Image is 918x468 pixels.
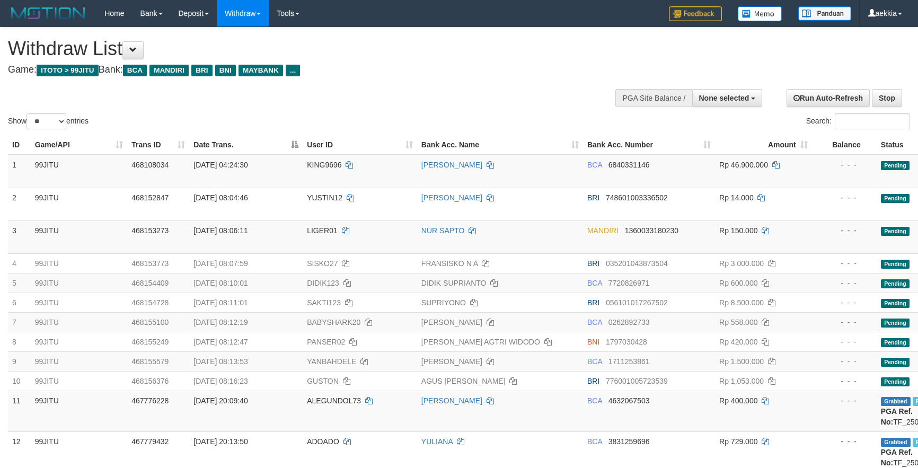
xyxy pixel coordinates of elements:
span: BABYSHARK20 [307,318,360,326]
a: SUPRIYONO [421,298,466,307]
span: Rp 150.000 [719,226,757,235]
span: 467779432 [131,437,169,446]
a: DIDIK SUPRIANTO [421,279,487,287]
span: KING9696 [307,161,341,169]
span: SISKO27 [307,259,338,268]
select: Showentries [27,113,66,129]
span: PANSER02 [307,338,345,346]
th: User ID: activate to sort column ascending [303,135,417,155]
td: 99JITU [31,312,128,332]
td: 9 [8,351,31,371]
span: Copy 1360033180230 to clipboard [625,226,678,235]
span: BNI [215,65,236,76]
span: Pending [881,299,910,308]
td: 99JITU [31,332,128,351]
span: Grabbed [881,438,911,447]
td: 99JITU [31,220,128,253]
span: Rp 420.000 [719,338,757,346]
td: 2 [8,188,31,220]
input: Search: [835,113,910,129]
div: - - - [816,297,872,308]
span: [DATE] 08:13:53 [193,357,248,366]
span: 468156376 [131,377,169,385]
div: PGA Site Balance / [615,89,692,107]
span: [DATE] 08:06:11 [193,226,248,235]
span: BCA [587,161,602,169]
span: 468155249 [131,338,169,346]
span: ITOTO > 99JITU [37,65,99,76]
h1: Withdraw List [8,38,602,59]
span: Rp 558.000 [719,318,757,326]
span: Copy 748601003336502 to clipboard [606,193,668,202]
img: Button%20Memo.svg [738,6,782,21]
img: Feedback.jpg [669,6,722,21]
div: - - - [816,436,872,447]
td: 99JITU [31,351,128,371]
td: 5 [8,273,31,293]
span: Copy 0262892733 to clipboard [608,318,650,326]
span: Pending [881,377,910,386]
td: 99JITU [31,155,128,188]
span: Rp 1.500.000 [719,357,764,366]
th: Balance [812,135,877,155]
td: 99JITU [31,188,128,220]
span: MAYBANK [239,65,283,76]
th: Game/API: activate to sort column ascending [31,135,128,155]
span: BNI [587,338,599,346]
div: - - - [816,278,872,288]
span: Copy 035201043873504 to clipboard [606,259,668,268]
th: Bank Acc. Name: activate to sort column ascending [417,135,583,155]
th: ID [8,135,31,155]
span: Pending [881,319,910,328]
span: BCA [587,279,602,287]
span: [DATE] 08:10:01 [193,279,248,287]
span: [DATE] 08:12:47 [193,338,248,346]
span: [DATE] 04:24:30 [193,161,248,169]
div: - - - [816,225,872,236]
span: Copy 1711253861 to clipboard [608,357,650,366]
div: - - - [816,337,872,347]
span: Copy 6840331146 to clipboard [608,161,650,169]
a: NUR SAPTO [421,226,464,235]
td: 99JITU [31,391,128,431]
span: 468153773 [131,259,169,268]
span: Rp 8.500.000 [719,298,764,307]
td: 3 [8,220,31,253]
span: [DATE] 08:11:01 [193,298,248,307]
span: Rp 1.053.000 [719,377,764,385]
span: Rp 14.000 [719,193,754,202]
a: [PERSON_NAME] [421,357,482,366]
span: YANBAHDELE [307,357,356,366]
button: None selected [692,89,763,107]
span: 468108034 [131,161,169,169]
span: None selected [699,94,749,102]
div: - - - [816,160,872,170]
a: AGUS [PERSON_NAME] [421,377,506,385]
a: Run Auto-Refresh [787,89,870,107]
a: Stop [872,89,902,107]
span: Rp 600.000 [719,279,757,287]
a: [PERSON_NAME] [421,318,482,326]
span: Pending [881,338,910,347]
img: MOTION_logo.png [8,5,89,21]
div: - - - [816,356,872,367]
span: Rp 3.000.000 [719,259,764,268]
span: Copy 1797030428 to clipboard [606,338,647,346]
span: Pending [881,279,910,288]
span: Pending [881,194,910,203]
span: 468154409 [131,279,169,287]
span: Copy 7720826971 to clipboard [608,279,650,287]
a: YULIANA [421,437,453,446]
span: ADOADO [307,437,339,446]
span: [DATE] 20:09:40 [193,396,248,405]
td: 99JITU [31,293,128,312]
span: ... [286,65,300,76]
a: FRANSISKO N A [421,259,478,268]
span: GUSTON [307,377,339,385]
a: [PERSON_NAME] [421,193,482,202]
td: 1 [8,155,31,188]
span: BCA [587,318,602,326]
span: Pending [881,358,910,367]
span: Copy 056101017267502 to clipboard [606,298,668,307]
div: - - - [816,258,872,269]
